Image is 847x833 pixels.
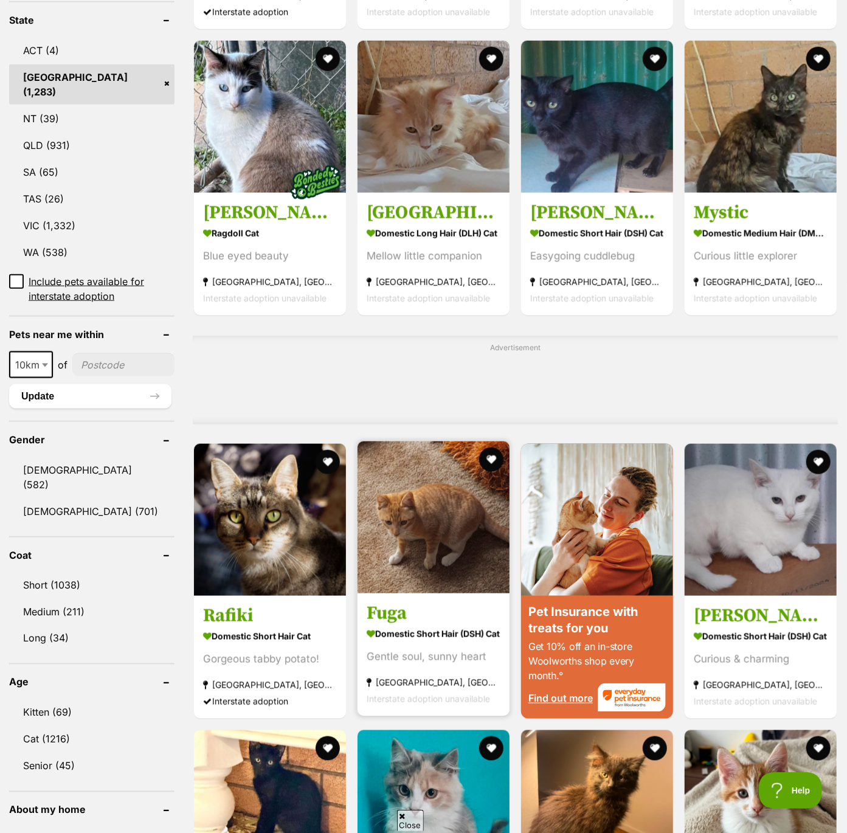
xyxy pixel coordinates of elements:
span: Interstate adoption unavailable [694,294,817,304]
strong: Domestic Short Hair (DSH) Cat [694,627,828,645]
header: Age [9,677,175,688]
a: Mystic Domestic Medium Hair (DMH) Cat Curious little explorer [GEOGRAPHIC_DATA], [GEOGRAPHIC_DATA... [685,193,837,316]
span: Interstate adoption unavailable [367,694,490,704]
a: Kitten (69) [9,700,175,725]
div: Blue eyed beauty [203,249,337,265]
a: [PERSON_NAME] (&Ava) Ragdoll Cat Blue eyed beauty [GEOGRAPHIC_DATA], [GEOGRAPHIC_DATA] Interstate... [194,193,346,316]
strong: [GEOGRAPHIC_DATA], [GEOGRAPHIC_DATA] [694,274,828,291]
button: favourite [479,47,503,71]
button: favourite [806,450,831,474]
img: Mystic - Domestic Medium Hair (DMH) Cat [685,41,837,193]
header: State [9,15,175,26]
div: Curious & charming [694,651,828,668]
strong: Ragdoll Cat [203,225,337,243]
strong: [GEOGRAPHIC_DATA], [GEOGRAPHIC_DATA] [694,677,828,693]
a: SA (65) [9,159,175,185]
strong: Domestic Short Hair (DSH) Cat [367,625,500,643]
h3: Mystic [694,202,828,225]
strong: Domestic Short Hair (DSH) Cat [530,225,664,243]
span: Include pets available for interstate adoption [29,274,175,303]
h3: [PERSON_NAME] [530,202,664,225]
header: About my home [9,804,175,815]
button: favourite [643,47,667,71]
a: [DEMOGRAPHIC_DATA] (582) [9,457,175,497]
a: [PERSON_NAME] Domestic Short Hair (DSH) Cat Curious & charming [GEOGRAPHIC_DATA], [GEOGRAPHIC_DAT... [685,595,837,719]
strong: [GEOGRAPHIC_DATA], [GEOGRAPHIC_DATA] [530,274,664,291]
button: favourite [316,450,340,474]
strong: [GEOGRAPHIC_DATA], [GEOGRAPHIC_DATA] [367,674,500,691]
div: Interstate adoption [203,4,337,20]
img: Fuga - Domestic Short Hair (DSH) Cat [358,441,510,593]
header: Pets near me within [9,329,175,340]
div: Interstate adoption [203,693,337,710]
strong: Domestic Short Hair Cat [203,627,337,645]
img: Sheena - Domestic Short Hair (DSH) Cat [685,444,837,596]
h3: [PERSON_NAME] (&Ava) [203,202,337,225]
a: ACT (4) [9,38,175,63]
img: Maria (&Ava) - Ragdoll Cat [194,41,346,193]
span: Interstate adoption unavailable [694,696,817,707]
strong: Domestic Long Hair (DLH) Cat [367,225,500,243]
a: Medium (211) [9,599,175,624]
img: Alex - Domestic Short Hair (DSH) Cat [521,41,673,193]
strong: Domestic Medium Hair (DMH) Cat [694,225,828,243]
a: Cat (1216) [9,727,175,752]
button: favourite [479,736,503,761]
img: bonded besties [285,153,346,213]
h3: [PERSON_NAME] [694,604,828,627]
img: Seville - Domestic Long Hair (DLH) Cat [358,41,510,193]
strong: [GEOGRAPHIC_DATA], [GEOGRAPHIC_DATA] [203,274,337,291]
span: 10km [9,351,53,378]
div: Gorgeous tabby potato! [203,651,337,668]
button: favourite [806,736,831,761]
a: [GEOGRAPHIC_DATA] Domestic Long Hair (DLH) Cat Mellow little companion [GEOGRAPHIC_DATA], [GEOGRA... [358,193,510,316]
a: WA (538) [9,240,175,265]
span: Interstate adoption unavailable [367,7,490,17]
button: favourite [316,47,340,71]
span: Interstate adoption unavailable [530,7,654,17]
header: Coat [9,550,175,561]
div: Advertisement [193,336,838,424]
a: NT (39) [9,106,175,131]
span: Interstate adoption unavailable [203,294,327,304]
a: TAS (26) [9,186,175,212]
a: Short (1038) [9,572,175,598]
img: Rafiki - Domestic Short Hair Cat [194,444,346,596]
div: Curious little explorer [694,249,828,265]
a: VIC (1,332) [9,213,175,238]
header: Gender [9,434,175,445]
div: Easygoing cuddlebug [530,249,664,265]
strong: [GEOGRAPHIC_DATA], [GEOGRAPHIC_DATA] [203,677,337,693]
a: [DEMOGRAPHIC_DATA] (701) [9,499,175,524]
input: postcode [72,353,175,376]
div: Gentle soul, sunny heart [367,649,500,665]
iframe: Help Scout Beacon - Open [759,772,823,809]
span: Interstate adoption unavailable [367,294,490,304]
button: favourite [643,736,667,761]
a: Fuga Domestic Short Hair (DSH) Cat Gentle soul, sunny heart [GEOGRAPHIC_DATA], [GEOGRAPHIC_DATA] ... [358,593,510,716]
a: Senior (45) [9,753,175,779]
a: Long (34) [9,626,175,651]
a: QLD (931) [9,133,175,158]
span: Interstate adoption unavailable [530,294,654,304]
a: [PERSON_NAME] Domestic Short Hair (DSH) Cat Easygoing cuddlebug [GEOGRAPHIC_DATA], [GEOGRAPHIC_DA... [521,193,673,316]
a: [GEOGRAPHIC_DATA] (1,283) [9,64,175,105]
span: 10km [10,356,52,373]
button: favourite [806,47,831,71]
h3: [GEOGRAPHIC_DATA] [367,202,500,225]
a: Include pets available for interstate adoption [9,274,175,303]
span: Interstate adoption unavailable [694,7,817,17]
button: favourite [479,448,503,472]
button: favourite [316,736,340,761]
a: Rafiki Domestic Short Hair Cat Gorgeous tabby potato! [GEOGRAPHIC_DATA], [GEOGRAPHIC_DATA] Inters... [194,595,346,719]
span: of [58,358,67,372]
button: Update [9,384,171,409]
strong: [GEOGRAPHIC_DATA], [GEOGRAPHIC_DATA] [367,274,500,291]
span: Close [397,810,424,831]
div: Mellow little companion [367,249,500,265]
h3: Fuga [367,602,500,625]
h3: Rafiki [203,604,337,627]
